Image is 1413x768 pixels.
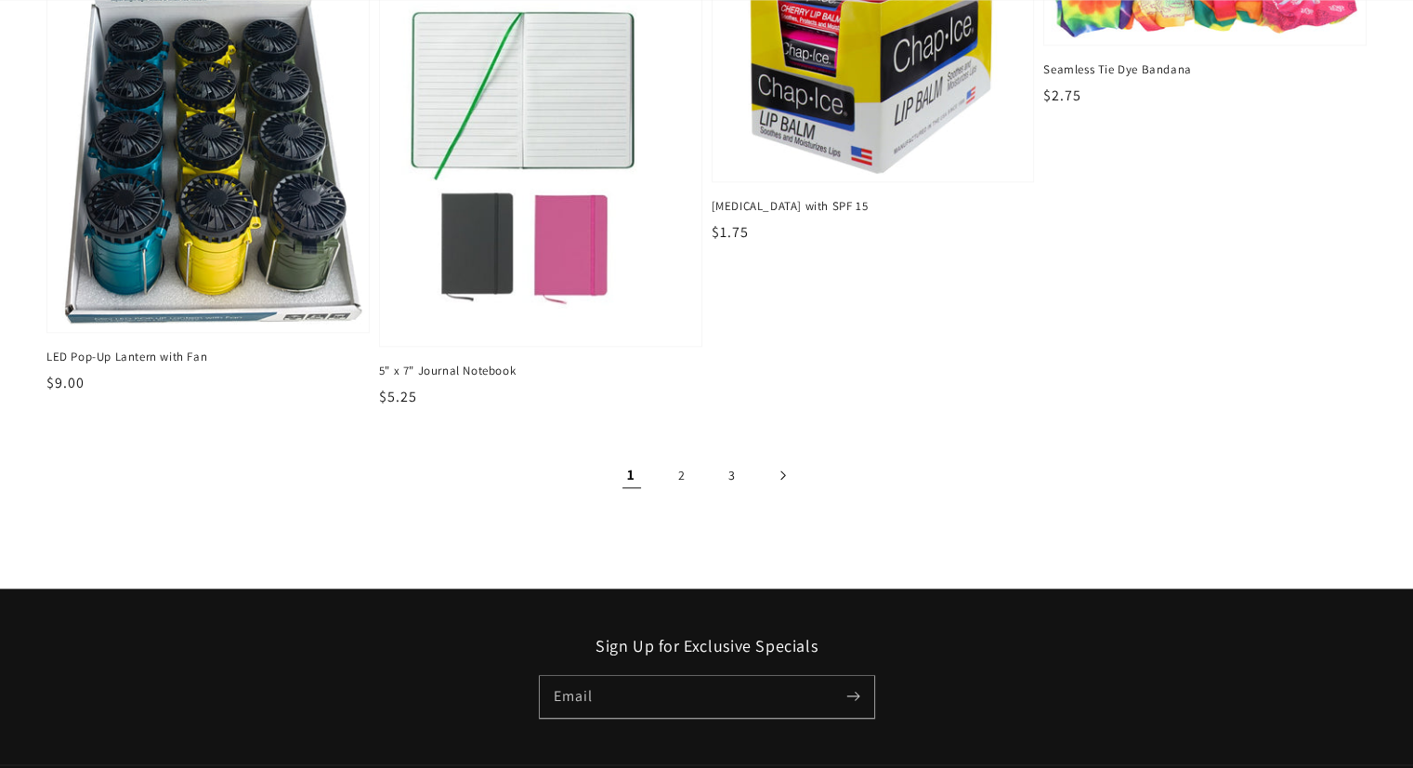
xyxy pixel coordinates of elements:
[833,676,874,717] button: Subscribe
[661,455,702,496] a: Page 2
[379,363,702,379] span: 5" x 7" Journal Notebook
[46,349,370,365] span: LED Pop-Up Lantern with Fan
[46,373,85,392] span: $9.00
[712,455,752,496] a: Page 3
[1043,86,1081,105] span: $2.75
[712,222,749,242] span: $1.75
[46,635,1367,656] h2: Sign Up for Exclusive Specials
[1043,61,1367,78] span: Seamless Tie Dye Bandana
[379,387,417,406] span: $5.25
[46,455,1367,496] nav: Pagination
[762,455,803,496] a: Next page
[611,455,652,496] span: Page 1
[712,198,1035,215] span: [MEDICAL_DATA] with SPF 15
